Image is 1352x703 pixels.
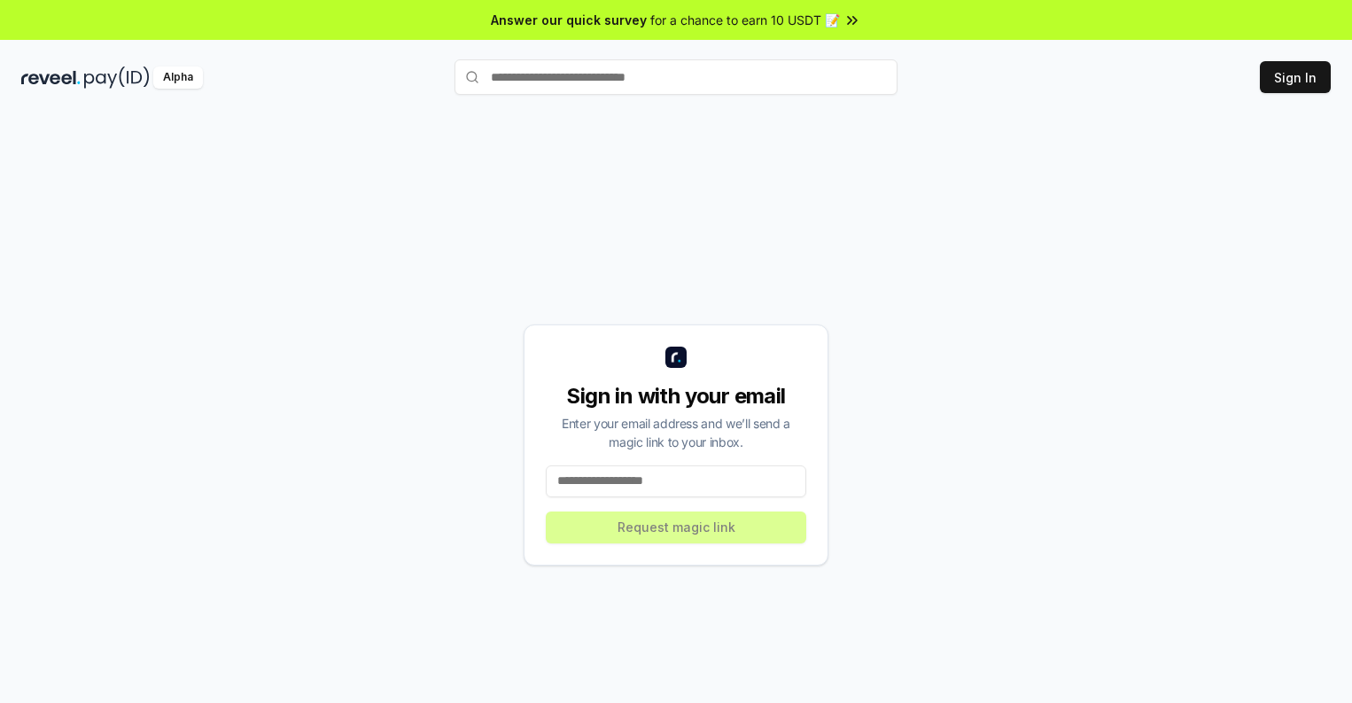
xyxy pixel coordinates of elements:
[21,66,81,89] img: reveel_dark
[546,414,806,451] div: Enter your email address and we’ll send a magic link to your inbox.
[491,11,647,29] span: Answer our quick survey
[546,382,806,410] div: Sign in with your email
[650,11,840,29] span: for a chance to earn 10 USDT 📝
[153,66,203,89] div: Alpha
[665,347,687,368] img: logo_small
[1260,61,1331,93] button: Sign In
[84,66,150,89] img: pay_id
